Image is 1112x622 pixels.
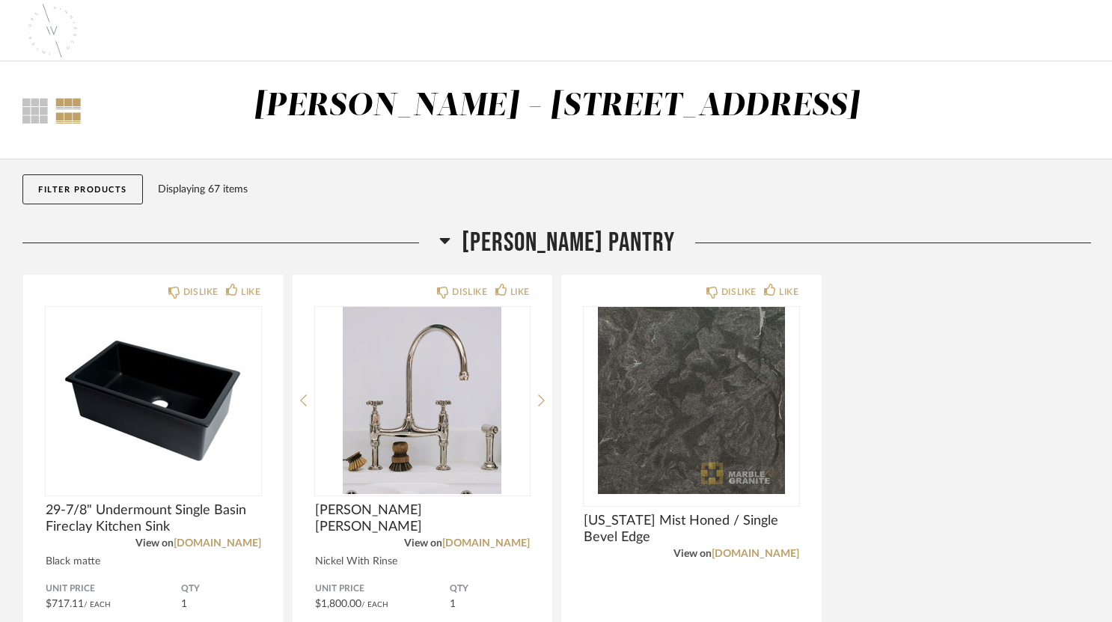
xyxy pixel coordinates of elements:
span: 29-7/8" Undermount Single Basin Fireclay Kitchen Sink [46,502,261,535]
span: [PERSON_NAME] Pantry [462,227,675,259]
button: Filter Products [22,174,143,204]
span: View on [135,538,174,549]
div: LIKE [510,284,530,299]
img: undefined [584,307,799,494]
span: / Each [84,601,111,609]
span: Unit Price [46,583,181,595]
div: 0 [584,307,799,494]
span: $1,800.00 [315,599,361,609]
img: 212c37be-73d7-4dd2-985f-14efb3719ef0.png [22,1,82,61]
span: View on [404,538,442,549]
img: undefined [46,307,261,494]
div: Displaying 67 items [158,181,1084,198]
div: Nickel With Rinse [315,555,531,568]
div: [PERSON_NAME] - [STREET_ADDRESS] [254,91,859,122]
span: QTY [181,583,261,595]
div: LIKE [779,284,798,299]
span: [PERSON_NAME] [PERSON_NAME] [315,502,531,535]
span: / Each [361,601,388,609]
span: 1 [181,599,187,609]
span: 1 [450,599,456,609]
img: undefined [315,307,531,494]
span: [US_STATE] Mist Honed / Single Bevel Edge [584,513,799,546]
a: [DOMAIN_NAME] [712,549,799,559]
div: DISLIKE [183,284,219,299]
a: [DOMAIN_NAME] [174,538,261,549]
a: [DOMAIN_NAME] [442,538,530,549]
div: DISLIKE [452,284,487,299]
span: QTY [450,583,530,595]
span: View on [673,549,712,559]
div: DISLIKE [721,284,757,299]
div: Black matte [46,555,261,568]
div: LIKE [241,284,260,299]
span: $717.11 [46,599,84,609]
span: Unit Price [315,583,450,595]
